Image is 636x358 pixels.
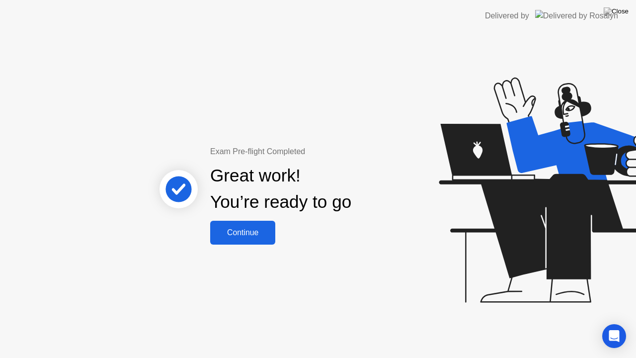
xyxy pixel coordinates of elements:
div: Open Intercom Messenger [602,324,626,348]
div: Exam Pre-flight Completed [210,146,415,158]
div: Delivered by [485,10,529,22]
button: Continue [210,221,275,245]
div: Great work! You’re ready to go [210,163,351,215]
div: Continue [213,228,272,237]
img: Delivered by Rosalyn [535,10,618,21]
img: Close [604,7,629,15]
